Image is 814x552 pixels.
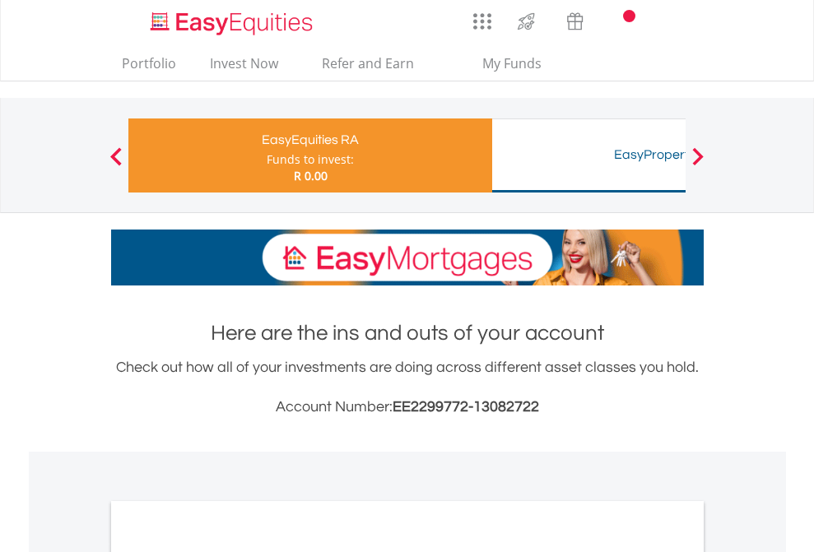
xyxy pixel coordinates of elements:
[683,4,725,40] a: My Profile
[551,4,599,35] a: Vouchers
[393,399,539,415] span: EE2299772-13082722
[111,230,704,285] img: EasyMortage Promotion Banner
[305,55,431,81] a: Refer and Earn
[513,8,540,35] img: thrive-v2.svg
[138,128,482,151] div: EasyEquities RA
[115,55,183,81] a: Portfolio
[681,155,714,172] button: Next
[111,318,704,348] h1: Here are the ins and outs of your account
[322,54,414,72] span: Refer and Earn
[111,356,704,419] div: Check out how all of your investments are doing across different asset classes you hold.
[144,4,319,37] a: Home page
[641,4,683,37] a: FAQ's and Support
[463,4,502,30] a: AppsGrid
[561,8,588,35] img: vouchers-v2.svg
[100,155,133,172] button: Previous
[599,4,641,37] a: Notifications
[458,53,566,74] span: My Funds
[473,12,491,30] img: grid-menu-icon.svg
[203,55,285,81] a: Invest Now
[147,10,319,37] img: EasyEquities_Logo.png
[267,151,354,168] div: Funds to invest:
[111,396,704,419] h3: Account Number:
[294,168,328,183] span: R 0.00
